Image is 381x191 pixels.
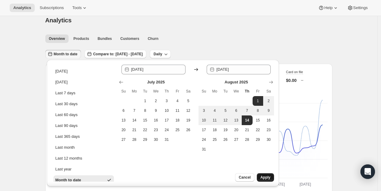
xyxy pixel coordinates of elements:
[72,5,82,10] span: Tools
[161,115,172,125] button: Thursday July 17 2025
[153,52,162,57] span: Daily
[263,96,274,106] button: Saturday August 2 2025
[199,106,209,115] button: Sunday August 3 2025
[53,110,114,120] button: Last 60 days
[55,177,81,183] div: Month to date
[153,99,159,103] span: 2
[150,96,161,106] button: Wednesday July 2 2025
[231,115,242,125] button: Wednesday August 13 2025
[172,125,183,135] button: Friday July 25 2025
[164,89,170,94] span: Th
[231,86,242,96] th: Wednesday
[222,128,228,132] span: 19
[175,118,181,123] span: 18
[161,106,172,115] button: Thursday July 10 2025
[212,108,218,113] span: 4
[40,5,64,10] span: Subscriptions
[129,86,140,96] th: Monday
[185,108,191,113] span: 12
[153,137,159,142] span: 30
[199,125,209,135] button: Sunday August 17 2025
[131,137,137,142] span: 28
[120,36,139,41] span: Customers
[164,128,170,132] span: 24
[212,118,218,123] span: 11
[153,89,159,94] span: We
[55,155,82,161] div: Last 12 months
[131,118,137,123] span: 14
[242,86,253,96] th: Thursday
[255,99,261,103] span: 1
[253,106,263,115] button: Friday August 8 2025
[118,86,129,96] th: Sunday
[183,96,194,106] button: Saturday July 5 2025
[131,128,137,132] span: 21
[53,88,114,98] button: Last 7 days
[161,125,172,135] button: Thursday July 24 2025
[255,89,261,94] span: Fr
[53,77,114,87] button: [DATE]
[315,4,342,12] button: Help
[45,17,72,24] span: Analytics
[148,36,158,41] span: Churn
[212,89,218,94] span: Mo
[255,137,261,142] span: 29
[150,50,171,58] button: Daily
[121,89,127,94] span: Su
[286,70,303,74] span: Card on file
[199,135,209,144] button: Sunday August 24 2025
[98,36,112,41] span: Bundles
[53,154,114,163] button: Last 12 months
[266,128,272,132] span: 23
[244,128,250,132] span: 21
[118,115,129,125] button: Sunday July 13 2025
[140,106,150,115] button: Tuesday July 8 2025
[150,106,161,115] button: Wednesday July 9 2025
[253,125,263,135] button: Friday August 22 2025
[242,125,253,135] button: Thursday August 21 2025
[142,99,148,103] span: 1
[142,118,148,123] span: 15
[164,99,170,103] span: 3
[172,106,183,115] button: Friday July 11 2025
[150,115,161,125] button: Wednesday July 16 2025
[199,115,209,125] button: Sunday August 10 2025
[183,106,194,115] button: Saturday July 12 2025
[233,89,239,94] span: We
[13,5,31,10] span: Analytics
[360,164,375,179] div: Open Intercom Messenger
[129,135,140,144] button: Monday July 28 2025
[222,118,228,123] span: 12
[129,125,140,135] button: Monday July 21 2025
[53,164,114,174] button: Last year
[161,86,172,96] th: Thursday
[49,36,65,41] span: Overview
[140,96,150,106] button: Tuesday July 1 2025
[201,147,207,152] span: 31
[55,68,68,74] div: [DATE]
[253,86,263,96] th: Friday
[242,115,253,125] button: End of range Today Thursday August 14 2025
[266,89,272,94] span: Sa
[344,4,371,12] button: Settings
[299,182,311,186] text: [DATE]
[85,50,146,58] button: Compare to: [DATE] - [DATE]
[175,99,181,103] span: 4
[209,115,220,125] button: Monday August 11 2025
[324,5,332,10] span: Help
[36,4,67,12] button: Subscriptions
[55,101,78,107] div: Last 30 days
[201,137,207,142] span: 24
[255,118,261,123] span: 15
[253,96,263,106] button: Start of range Friday August 1 2025
[161,96,172,106] button: Thursday July 3 2025
[255,128,261,132] span: 22
[53,132,114,141] button: Last 365 days
[53,66,114,76] button: [DATE]
[222,137,228,142] span: 26
[263,86,274,96] th: Saturday
[140,115,150,125] button: Tuesday July 15 2025
[244,89,250,94] span: Th
[263,135,274,144] button: Saturday August 30 2025
[242,135,253,144] button: Thursday August 28 2025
